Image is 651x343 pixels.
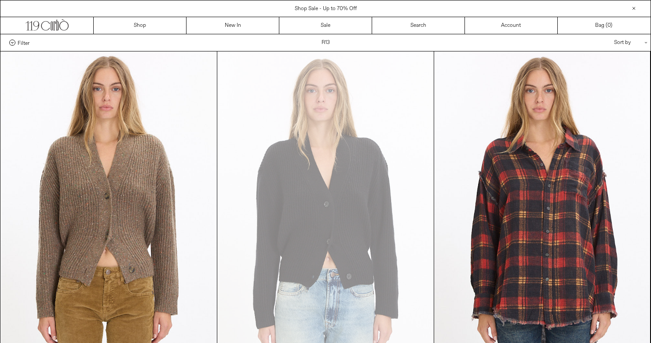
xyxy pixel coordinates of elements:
a: Shop [94,17,187,34]
div: Sort by [563,34,642,51]
a: Sale [279,17,372,34]
span: ) [607,22,612,29]
a: New In [187,17,279,34]
a: Account [465,17,558,34]
a: Bag () [558,17,651,34]
span: 0 [607,22,611,29]
a: Search [372,17,465,34]
span: Filter [18,40,29,46]
a: Shop Sale - Up to 70% Off [295,5,357,12]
